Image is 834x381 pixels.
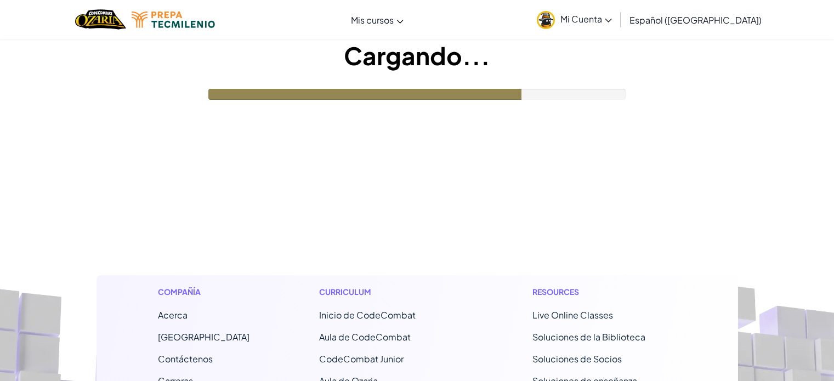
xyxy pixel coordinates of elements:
span: Mi Cuenta [560,13,612,25]
img: avatar [537,11,555,29]
a: Soluciones de Socios [532,353,622,365]
a: Español ([GEOGRAPHIC_DATA]) [624,5,767,35]
h1: Resources [532,286,677,298]
a: Mi Cuenta [531,2,617,37]
span: Inicio de CodeCombat [319,309,416,321]
a: Soluciones de la Biblioteca [532,331,645,343]
span: Mis cursos [351,14,394,26]
img: Home [75,8,126,31]
h1: Compañía [158,286,249,298]
a: Live Online Classes [532,309,613,321]
img: Tecmilenio logo [132,12,215,28]
a: Ozaria by CodeCombat logo [75,8,126,31]
span: Contáctenos [158,353,213,365]
a: [GEOGRAPHIC_DATA] [158,331,249,343]
span: Español ([GEOGRAPHIC_DATA]) [629,14,762,26]
h1: Curriculum [319,286,463,298]
a: Aula de CodeCombat [319,331,411,343]
a: Mis cursos [345,5,409,35]
a: Acerca [158,309,188,321]
a: CodeCombat Junior [319,353,404,365]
